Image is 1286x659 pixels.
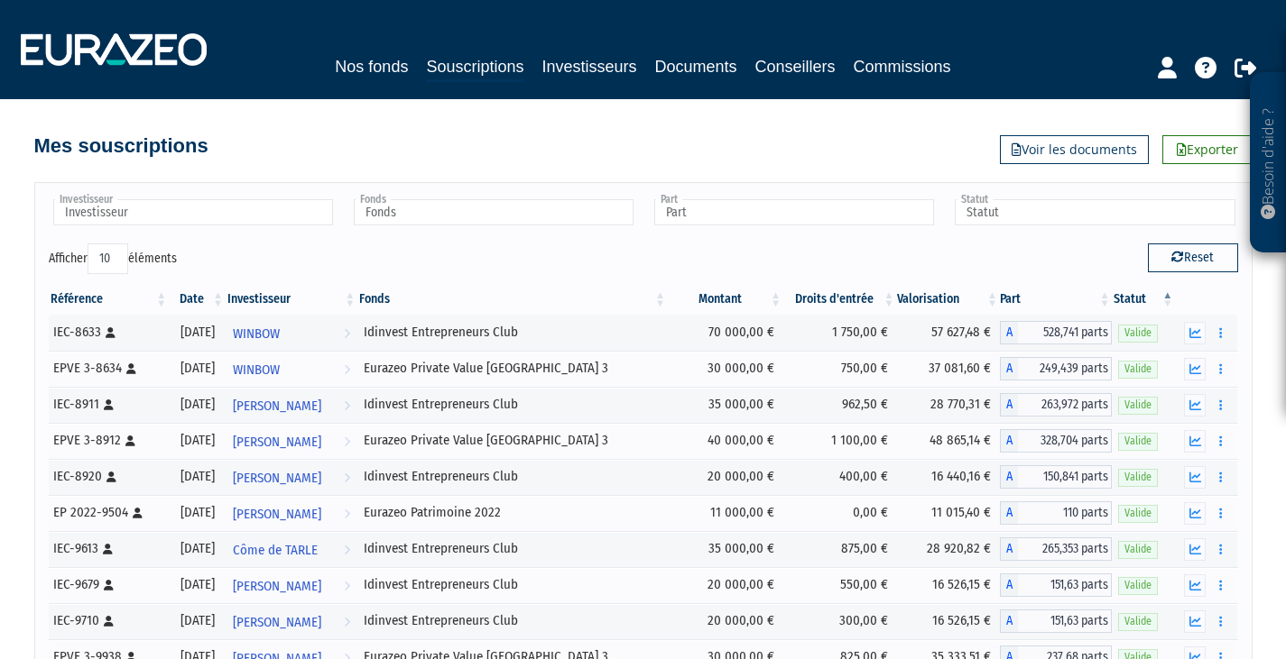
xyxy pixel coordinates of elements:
[344,317,350,351] i: Voir l'investisseur
[1000,465,1112,489] div: A - Idinvest Entrepreneurs Club
[53,503,163,522] div: EP 2022-9504
[668,459,783,495] td: 20 000,00 €
[344,353,350,387] i: Voir l'investisseur
[49,284,170,315] th: Référence : activer pour trier la colonne par ordre croissant
[1000,429,1018,453] span: A
[1258,82,1279,244] p: Besoin d'aide ?
[364,503,662,522] div: Eurazeo Patrimoine 2022
[1018,501,1112,525] span: 110 parts
[226,351,357,387] a: WINBOW
[1118,469,1158,486] span: Valide
[655,54,737,79] a: Documents
[49,243,177,274] label: Afficher éléments
[34,135,208,157] h4: Mes souscriptions
[226,315,357,351] a: WINBOW
[668,603,783,639] td: 20 000,00 €
[897,603,1001,639] td: 16 526,15 €
[226,423,357,459] a: [PERSON_NAME]
[226,284,357,315] th: Investisseur: activer pour trier la colonne par ordre croissant
[1162,135,1253,164] a: Exporter
[104,616,114,627] i: [Français] Personne physique
[175,323,219,342] div: [DATE]
[1118,541,1158,558] span: Valide
[344,570,350,603] i: Voir l'investisseur
[53,323,163,342] div: IEC-8633
[1118,361,1158,378] span: Valide
[175,395,219,414] div: [DATE]
[1118,577,1158,594] span: Valide
[175,611,219,630] div: [DATE]
[233,462,321,495] span: [PERSON_NAME]
[364,323,662,342] div: Idinvest Entrepreneurs Club
[21,33,207,66] img: 1732889491-logotype_eurazeo_blanc_rvb.png
[233,317,280,351] span: WINBOW
[1000,537,1018,561] span: A
[233,570,321,603] span: [PERSON_NAME]
[1118,433,1158,450] span: Valide
[1148,243,1238,272] button: Reset
[783,284,897,315] th: Droits d'entrée: activer pour trier la colonne par ordre croissant
[897,567,1001,603] td: 16 526,15 €
[364,431,662,450] div: Eurazeo Private Value [GEOGRAPHIC_DATA] 3
[783,567,897,603] td: 550,00 €
[1118,397,1158,414] span: Valide
[233,426,321,459] span: [PERSON_NAME]
[783,459,897,495] td: 400,00 €
[1118,325,1158,342] span: Valide
[226,459,357,495] a: [PERSON_NAME]
[1000,393,1112,416] div: A - Idinvest Entrepreneurs Club
[226,603,357,639] a: [PERSON_NAME]
[175,359,219,378] div: [DATE]
[1000,321,1018,344] span: A
[233,606,321,639] span: [PERSON_NAME]
[1000,135,1149,164] a: Voir les documents
[106,471,116,482] i: [Français] Personne physique
[668,531,783,567] td: 35 000,00 €
[226,567,357,603] a: [PERSON_NAME]
[53,575,163,594] div: IEC-9679
[541,54,636,79] a: Investisseurs
[1018,537,1112,561] span: 265,353 parts
[1018,465,1112,489] span: 150,841 parts
[125,435,135,446] i: [Français] Personne physique
[426,54,523,82] a: Souscriptions
[103,544,113,554] i: [Français] Personne physique
[1000,537,1112,561] div: A - Idinvest Entrepreneurs Club
[1118,505,1158,522] span: Valide
[897,315,1001,351] td: 57 627,48 €
[364,611,662,630] div: Idinvest Entrepreneurs Club
[226,495,357,531] a: [PERSON_NAME]
[1018,429,1112,453] span: 328,704 parts
[1000,501,1112,525] div: A - Eurazeo Patrimoine 2022
[668,423,783,459] td: 40 000,00 €
[897,387,1001,423] td: 28 770,31 €
[364,539,662,558] div: Idinvest Entrepreneurs Club
[126,363,136,374] i: [Français] Personne physique
[668,567,783,603] td: 20 000,00 €
[668,495,783,531] td: 11 000,00 €
[1000,393,1018,416] span: A
[1000,284,1112,315] th: Part: activer pour trier la colonne par ordre croissant
[1000,573,1018,597] span: A
[53,431,163,450] div: EPVE 3-8912
[106,327,116,338] i: [Français] Personne physique
[1000,321,1112,344] div: A - Idinvest Entrepreneurs Club
[1000,501,1018,525] span: A
[364,575,662,594] div: Idinvest Entrepreneurs Club
[175,503,219,522] div: [DATE]
[668,284,783,315] th: Montant: activer pour trier la colonne par ordre croissant
[1112,284,1175,315] th: Statut : activer pour trier la colonne par ordre d&eacute;croissant
[897,284,1001,315] th: Valorisation: activer pour trier la colonne par ordre croissant
[668,351,783,387] td: 30 000,00 €
[755,54,836,79] a: Conseillers
[335,54,408,79] a: Nos fonds
[668,315,783,351] td: 70 000,00 €
[783,387,897,423] td: 962,50 €
[364,395,662,414] div: Idinvest Entrepreneurs Club
[1000,357,1018,380] span: A
[783,531,897,567] td: 875,00 €
[175,467,219,486] div: [DATE]
[897,531,1001,567] td: 28 920,82 €
[783,351,897,387] td: 750,00 €
[783,315,897,351] td: 1 750,00 €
